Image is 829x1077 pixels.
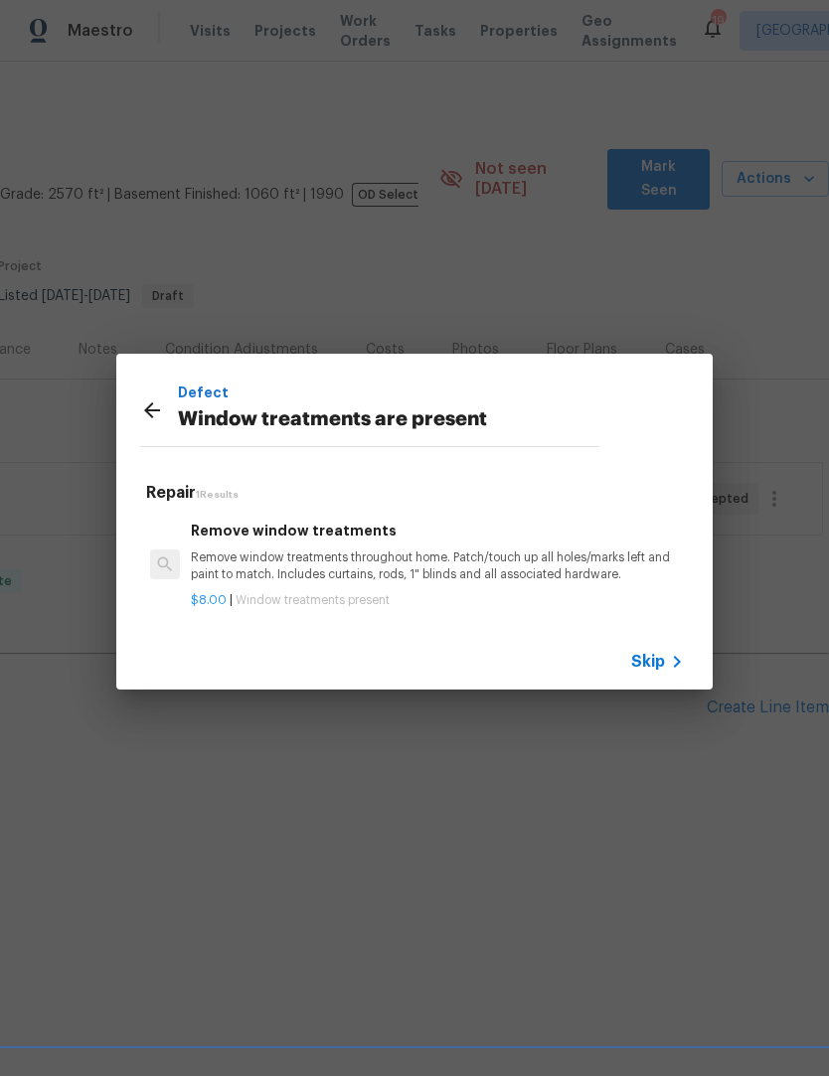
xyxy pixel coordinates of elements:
[191,521,684,542] h6: Remove window treatments
[236,595,390,607] span: Window treatments present
[196,491,239,501] span: 1 Results
[191,595,227,607] span: $8.00
[191,550,684,584] p: Remove window treatments throughout home. Patch/touch up all holes/marks left and paint to match....
[178,405,599,437] p: Window treatments are present
[191,593,684,610] p: |
[631,653,665,673] span: Skip
[146,484,689,505] h5: Repair
[178,383,599,404] p: Defect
